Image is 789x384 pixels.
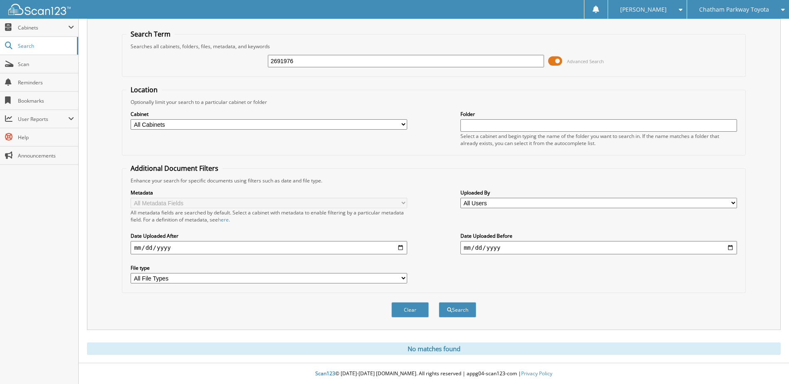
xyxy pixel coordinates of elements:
[439,302,476,318] button: Search
[131,189,407,196] label: Metadata
[131,209,407,223] div: All metadata fields are searched by default. Select a cabinet with metadata to enable filtering b...
[131,241,407,254] input: start
[131,264,407,271] label: File type
[131,111,407,118] label: Cabinet
[131,232,407,239] label: Date Uploaded After
[126,177,741,184] div: Enhance your search for specific documents using filters such as date and file type.
[747,344,789,384] iframe: Chat Widget
[218,216,229,223] a: here
[126,43,741,50] div: Searches all cabinets, folders, files, metadata, and keywords
[18,42,73,49] span: Search
[18,79,74,86] span: Reminders
[18,97,74,104] span: Bookmarks
[521,370,552,377] a: Privacy Policy
[8,4,71,15] img: scan123-logo-white.svg
[315,370,335,377] span: Scan123
[126,98,741,106] div: Optionally limit your search to a particular cabinet or folder
[18,24,68,31] span: Cabinets
[18,61,74,68] span: Scan
[18,152,74,159] span: Announcements
[126,164,223,173] legend: Additional Document Filters
[460,241,737,254] input: end
[699,7,769,12] span: Chatham Parkway Toyota
[87,342,781,355] div: No matches found
[460,111,737,118] label: Folder
[460,232,737,239] label: Date Uploaded Before
[391,302,429,318] button: Clear
[567,58,604,64] span: Advanced Search
[620,7,667,12] span: [PERSON_NAME]
[460,133,737,147] div: Select a cabinet and begin typing the name of the folder you want to search in. If the name match...
[79,364,789,384] div: © [DATE]-[DATE] [DOMAIN_NAME]. All rights reserved | appg04-scan123-com |
[460,189,737,196] label: Uploaded By
[18,134,74,141] span: Help
[126,85,162,94] legend: Location
[126,30,175,39] legend: Search Term
[18,116,68,123] span: User Reports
